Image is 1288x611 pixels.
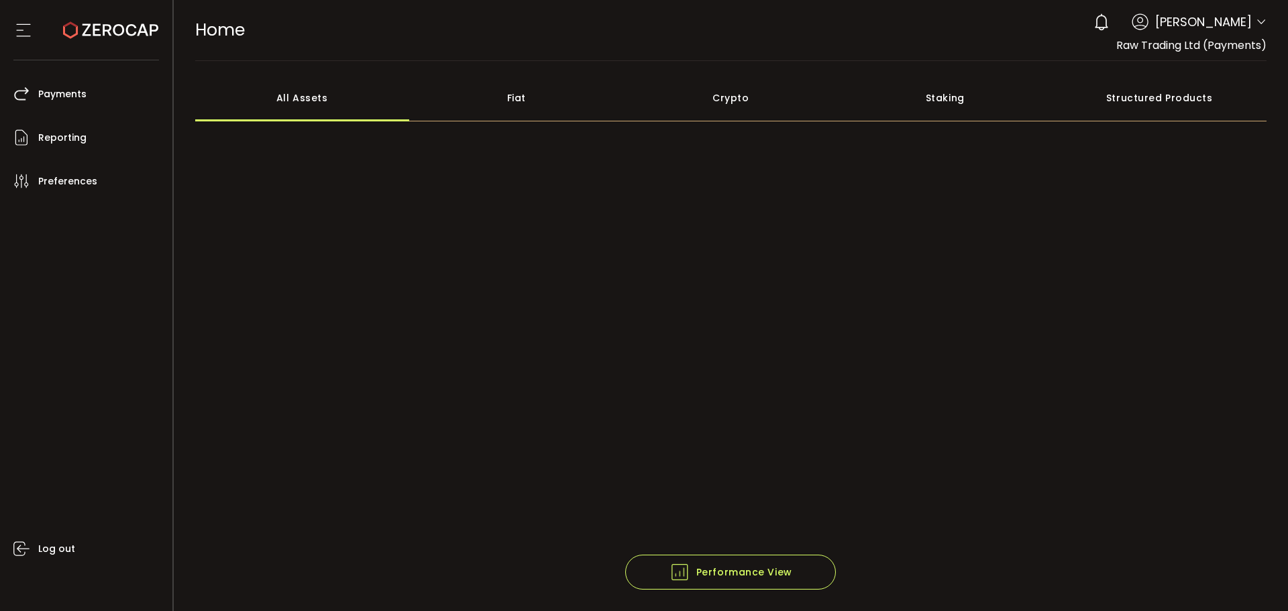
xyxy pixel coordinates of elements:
div: Crypto [624,74,839,121]
span: Payments [38,85,87,104]
span: Performance View [669,562,792,582]
iframe: Chat Widget [1221,547,1288,611]
div: Structured Products [1053,74,1267,121]
div: Fiat [409,74,624,121]
span: Preferences [38,172,97,191]
div: Staking [838,74,1053,121]
span: [PERSON_NAME] [1155,13,1252,31]
span: Log out [38,539,75,559]
span: Raw Trading Ltd (Payments) [1116,38,1267,53]
div: All Assets [195,74,410,121]
button: Performance View [625,555,836,590]
span: Home [195,18,245,42]
span: Reporting [38,128,87,148]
